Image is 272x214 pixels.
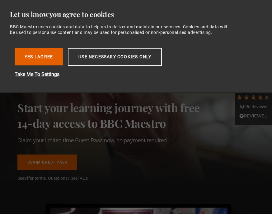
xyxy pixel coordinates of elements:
[24,176,46,181] a: offer terms
[17,155,77,170] a: Claim guest pass
[10,10,257,19] div: Let us know you agree to cookies
[239,114,267,118] img: REVIEWS.io
[236,104,270,110] div: 6,096 Reviews
[10,24,232,35] div: BBC Maestro uses cookies and data to help us to deliver and maintain our services. Cookies and da...
[235,89,272,125] div: 6,096 ReviewsRead All Reviews
[15,48,63,65] button: Yes I Agree
[68,48,162,66] button: Use necessary cookies only
[236,94,270,101] div: 4.7 Stars
[236,113,270,120] div: Read All Reviews
[17,136,201,145] p: Claim your limited time Guest Pass now, no payment required.
[77,176,88,181] a: FAQs
[15,71,214,78] button: Take Me To Settings
[17,175,201,182] p: See . Questions? See
[17,100,201,131] h1: Start your learning journey with free 14-day access to BBC Maestro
